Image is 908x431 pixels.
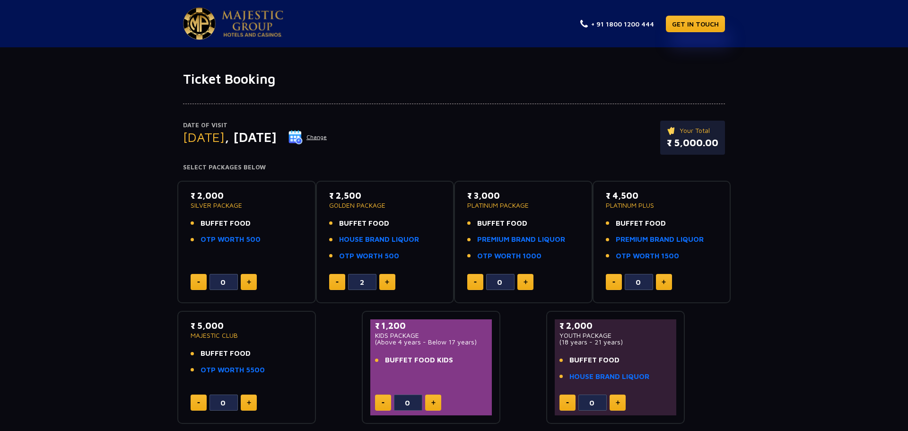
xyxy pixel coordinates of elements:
img: plus [431,400,436,405]
span: BUFFET FOOD [477,218,527,229]
p: ₹ 2,000 [191,189,303,202]
img: plus [524,280,528,284]
img: minus [336,281,339,283]
span: BUFFET FOOD [201,348,251,359]
p: ₹ 3,000 [467,189,579,202]
img: plus [247,280,251,284]
p: (18 years - 21 years) [559,339,672,345]
p: KIDS PACKAGE [375,332,487,339]
img: minus [197,281,200,283]
p: (Above 4 years - Below 17 years) [375,339,487,345]
p: ₹ 5,000 [191,319,303,332]
img: minus [612,281,615,283]
a: OTP WORTH 5500 [201,365,265,376]
img: plus [662,280,666,284]
a: OTP WORTH 500 [339,251,399,262]
img: ticket [667,125,677,136]
a: HOUSE BRAND LIQUOR [569,371,649,382]
p: Your Total [667,125,718,136]
p: YOUTH PACKAGE [559,332,672,339]
p: ₹ 2,500 [329,189,441,202]
img: minus [566,402,569,404]
span: BUFFET FOOD [616,218,666,229]
a: PREMIUM BRAND LIQUOR [616,234,704,245]
img: plus [247,400,251,405]
img: Majestic Pride [183,8,216,40]
span: BUFFET FOOD [569,355,620,366]
span: BUFFET FOOD [339,218,389,229]
h4: Select Packages Below [183,164,725,171]
p: MAJESTIC CLUB [191,332,303,339]
img: Majestic Pride [222,10,283,37]
p: PLATINUM PACKAGE [467,202,579,209]
p: GOLDEN PACKAGE [329,202,441,209]
p: Date of Visit [183,121,327,130]
a: OTP WORTH 1000 [477,251,541,262]
span: , [DATE] [225,129,277,145]
img: minus [382,402,384,404]
p: ₹ 1,200 [375,319,487,332]
a: + 91 1800 1200 444 [580,19,654,29]
p: PLATINUM PLUS [606,202,718,209]
p: ₹ 5,000.00 [667,136,718,150]
span: BUFFET FOOD KIDS [385,355,453,366]
span: [DATE] [183,129,225,145]
a: PREMIUM BRAND LIQUOR [477,234,565,245]
button: Change [288,130,327,145]
a: OTP WORTH 1500 [616,251,679,262]
img: minus [474,281,477,283]
p: ₹ 2,000 [559,319,672,332]
h1: Ticket Booking [183,71,725,87]
img: plus [616,400,620,405]
p: ₹ 4,500 [606,189,718,202]
img: plus [385,280,389,284]
a: OTP WORTH 500 [201,234,261,245]
span: BUFFET FOOD [201,218,251,229]
a: HOUSE BRAND LIQUOR [339,234,419,245]
img: minus [197,402,200,404]
a: GET IN TOUCH [666,16,725,32]
p: SILVER PACKAGE [191,202,303,209]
